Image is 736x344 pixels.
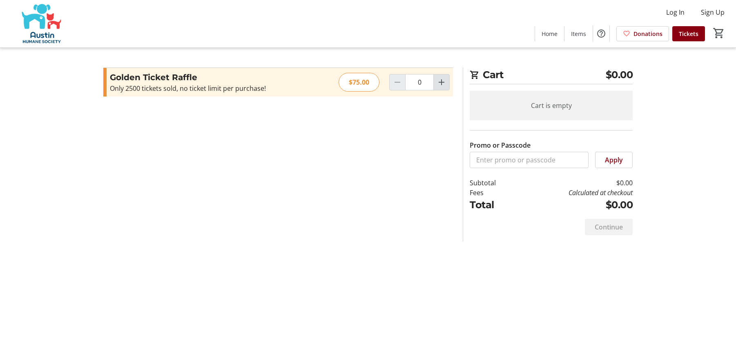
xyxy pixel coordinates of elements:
a: Home [535,26,564,41]
a: Items [564,26,593,41]
td: Calculated at checkout [517,188,633,198]
a: Donations [616,26,669,41]
input: Golden Ticket Raffle Quantity [405,74,434,90]
h2: Cart [470,67,633,84]
span: Tickets [679,29,698,38]
span: Apply [605,155,623,165]
div: Only 2500 tickets sold, no ticket limit per purchase! [110,83,288,93]
button: Increment by one [434,74,449,90]
td: $0.00 [517,178,633,188]
span: Home [542,29,558,38]
td: Subtotal [470,178,517,188]
input: Enter promo or passcode [470,152,589,168]
button: Log In [660,6,691,19]
div: $75.00 [339,73,379,92]
span: Log In [666,7,685,17]
span: Sign Up [701,7,725,17]
a: Tickets [672,26,705,41]
span: Items [571,29,586,38]
img: Austin Humane Society's Logo [5,3,78,44]
td: Total [470,198,517,212]
button: Apply [595,152,633,168]
label: Promo or Passcode [470,140,531,150]
td: Fees [470,188,517,198]
button: Help [593,25,609,42]
div: Cart is empty [470,91,633,120]
span: $0.00 [606,67,633,82]
button: Cart [711,26,726,40]
td: $0.00 [517,198,633,212]
button: Sign Up [694,6,731,19]
h3: Golden Ticket Raffle [110,71,288,83]
span: Donations [633,29,662,38]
